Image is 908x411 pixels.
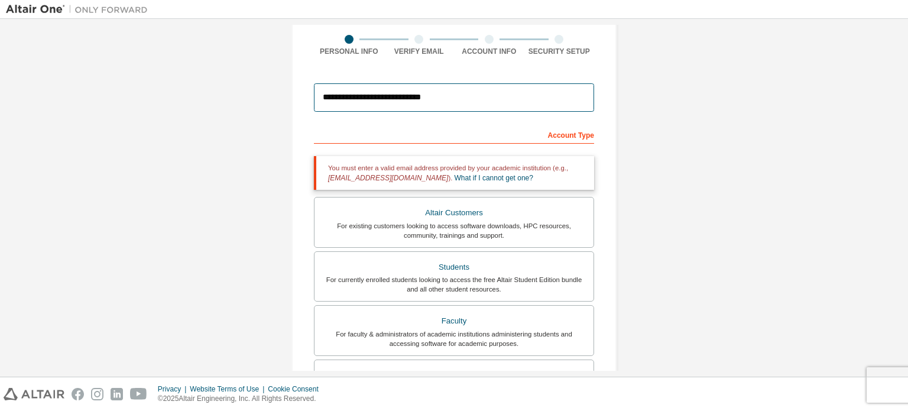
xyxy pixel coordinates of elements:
div: Security Setup [524,47,595,56]
div: Verify Email [384,47,455,56]
img: Altair One [6,4,154,15]
img: linkedin.svg [111,388,123,400]
img: instagram.svg [91,388,103,400]
div: Account Info [454,47,524,56]
div: Website Terms of Use [190,384,268,394]
div: You must enter a valid email address provided by your academic institution (e.g., ). [314,156,594,190]
img: youtube.svg [130,388,147,400]
div: For currently enrolled students looking to access the free Altair Student Edition bundle and all ... [322,275,586,294]
div: Students [322,259,586,276]
span: [EMAIL_ADDRESS][DOMAIN_NAME] [328,174,448,182]
div: Everyone else [322,367,586,384]
div: Faculty [322,313,586,329]
div: Privacy [158,384,190,394]
a: What if I cannot get one? [455,174,533,182]
div: For faculty & administrators of academic institutions administering students and accessing softwa... [322,329,586,348]
div: Altair Customers [322,205,586,221]
img: facebook.svg [72,388,84,400]
img: altair_logo.svg [4,388,64,400]
p: © 2025 Altair Engineering, Inc. All Rights Reserved. [158,394,326,404]
div: Cookie Consent [268,384,325,394]
div: For existing customers looking to access software downloads, HPC resources, community, trainings ... [322,221,586,240]
div: Personal Info [314,47,384,56]
div: Account Type [314,125,594,144]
